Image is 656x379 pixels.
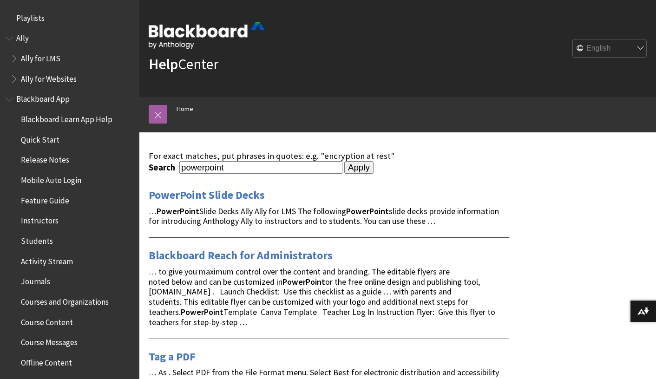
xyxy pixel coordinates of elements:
span: Students [21,233,53,246]
a: HelpCenter [149,55,218,73]
span: Blackboard Learn App Help [21,111,112,124]
a: Home [177,103,193,115]
strong: PowerPoint [181,307,223,317]
span: Activity Stream [21,254,73,266]
span: Playlists [16,10,45,23]
span: Ally for LMS [21,51,60,63]
div: For exact matches, put phrases in quotes: e.g. "encryption at rest" [149,151,509,161]
span: Ally [16,31,29,43]
input: Apply [344,161,374,174]
span: Blackboard App [16,91,70,104]
span: … to give you maximum control over the content and branding. The editable flyers are noted below ... [149,266,495,327]
label: Search [149,162,177,173]
a: Blackboard Reach for Administrators [149,248,333,263]
span: Feature Guide [21,193,69,205]
span: … Slide Decks Ally Ally for LMS The following slide decks provide information for introducing Ant... [149,206,499,227]
strong: PowerPoint [282,276,325,287]
span: Journals [21,274,50,287]
strong: PowerPoint [346,206,389,216]
select: Site Language Selector [573,39,647,58]
span: Ally for Websites [21,71,77,84]
nav: Book outline for Anthology Ally Help [6,31,134,87]
span: Mobile Auto Login [21,172,81,185]
img: Blackboard by Anthology [149,22,265,49]
span: Release Notes [21,152,69,165]
span: Courses and Organizations [21,294,109,307]
span: Offline Content [21,355,72,367]
span: Instructors [21,213,59,226]
a: Tag a PDF [149,349,196,364]
nav: Book outline for Playlists [6,10,134,26]
strong: Help [149,55,178,73]
span: Course Content [21,314,73,327]
span: Course Messages [21,335,78,347]
a: PowerPoint Slide Decks [149,188,265,203]
strong: PowerPoint [157,206,199,216]
span: Quick Start [21,132,59,144]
